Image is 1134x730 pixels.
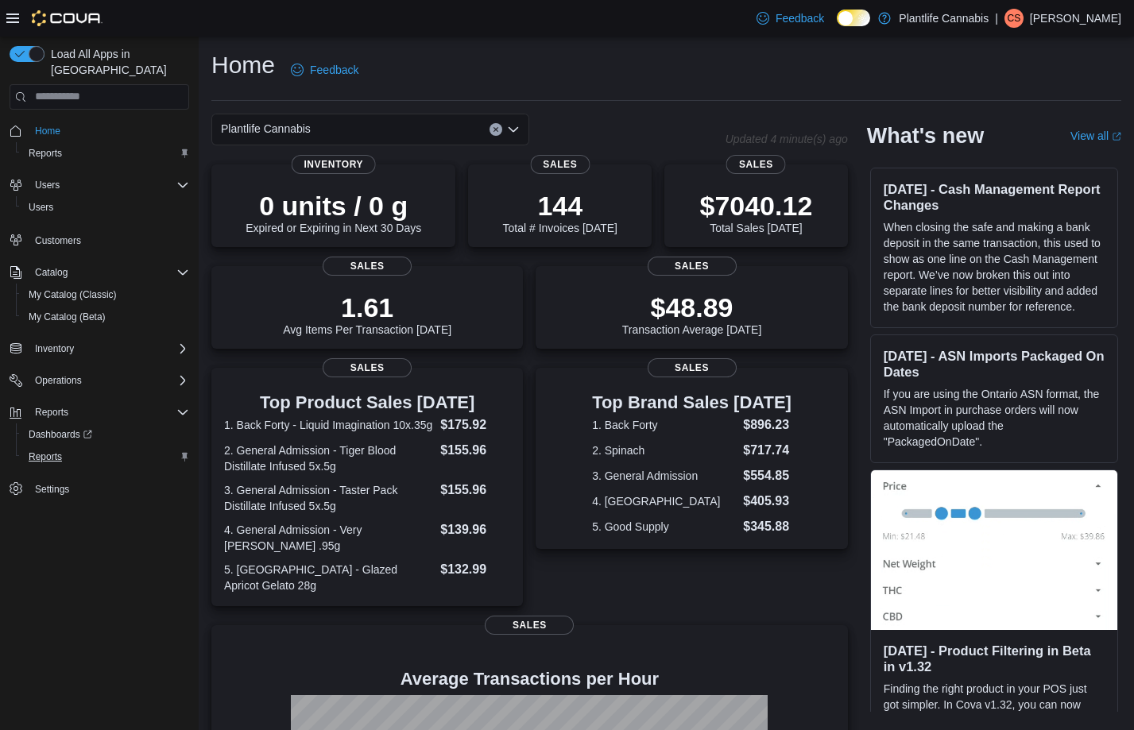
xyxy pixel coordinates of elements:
[35,179,60,191] span: Users
[284,54,365,86] a: Feedback
[16,446,195,468] button: Reports
[750,2,830,34] a: Feedback
[884,181,1105,213] h3: [DATE] - Cash Management Report Changes
[224,522,434,554] dt: 4. General Admission - Very [PERSON_NAME] .95g
[22,144,68,163] a: Reports
[16,423,195,446] a: Dashboards
[743,441,791,460] dd: $717.74
[10,113,189,542] nav: Complex example
[22,144,189,163] span: Reports
[283,292,451,323] p: 1.61
[283,292,451,336] div: Avg Items Per Transaction [DATE]
[224,417,434,433] dt: 1. Back Forty - Liquid Imagination 10x.35g
[503,190,617,222] p: 144
[884,386,1105,450] p: If you are using the Ontario ASN format, the ASN Import in purchase orders will now automatically...
[22,198,189,217] span: Users
[622,292,762,323] p: $48.89
[3,174,195,196] button: Users
[3,401,195,423] button: Reports
[899,9,989,28] p: Plantlife Cannabis
[3,119,195,142] button: Home
[29,122,67,141] a: Home
[648,358,737,377] span: Sales
[726,133,848,145] p: Updated 4 minute(s) ago
[211,49,275,81] h1: Home
[224,393,510,412] h3: Top Product Sales [DATE]
[503,190,617,234] div: Total # Invoices [DATE]
[743,517,791,536] dd: $345.88
[1004,9,1024,28] div: Charlotte Soukeroff
[29,288,117,301] span: My Catalog (Classic)
[743,492,791,511] dd: $405.93
[507,123,520,136] button: Open list of options
[29,201,53,214] span: Users
[29,480,75,499] a: Settings
[22,447,189,466] span: Reports
[440,481,510,500] dd: $155.96
[29,403,75,422] button: Reports
[490,123,502,136] button: Clear input
[743,466,791,485] dd: $554.85
[776,10,824,26] span: Feedback
[35,406,68,419] span: Reports
[29,450,62,463] span: Reports
[3,228,195,251] button: Customers
[440,520,510,539] dd: $139.96
[592,417,737,433] dt: 1. Back Forty
[35,234,81,247] span: Customers
[3,261,195,284] button: Catalog
[592,493,737,509] dt: 4. [GEOGRAPHIC_DATA]
[246,190,421,222] p: 0 units / 0 g
[884,219,1105,315] p: When closing the safe and making a bank deposit in the same transaction, this used to show as one...
[16,306,195,328] button: My Catalog (Beta)
[3,369,195,392] button: Operations
[16,142,195,164] button: Reports
[29,147,62,160] span: Reports
[29,371,189,390] span: Operations
[224,442,434,474] dt: 2. General Admission - Tiger Blood Distillate Infused 5x.5g
[16,284,195,306] button: My Catalog (Classic)
[530,155,590,174] span: Sales
[29,176,66,195] button: Users
[291,155,376,174] span: Inventory
[592,442,737,458] dt: 2. Spinach
[743,415,791,435] dd: $896.23
[224,562,434,593] dt: 5. [GEOGRAPHIC_DATA] - Glazed Apricot Gelato 28g
[29,263,74,282] button: Catalog
[29,403,189,422] span: Reports
[29,230,189,249] span: Customers
[22,307,112,326] a: My Catalog (Beta)
[440,441,510,460] dd: $155.96
[29,121,189,141] span: Home
[323,358,412,377] span: Sales
[29,176,189,195] span: Users
[224,670,835,689] h4: Average Transactions per Hour
[29,263,189,282] span: Catalog
[1112,132,1121,141] svg: External link
[995,9,998,28] p: |
[1070,129,1121,142] a: View allExternal link
[29,428,92,441] span: Dashboards
[29,339,189,358] span: Inventory
[22,307,189,326] span: My Catalog (Beta)
[22,285,189,304] span: My Catalog (Classic)
[837,10,870,26] input: Dark Mode
[699,190,812,222] p: $7040.12
[884,348,1105,380] h3: [DATE] - ASN Imports Packaged On Dates
[699,190,812,234] div: Total Sales [DATE]
[22,285,123,304] a: My Catalog (Classic)
[35,125,60,137] span: Home
[440,415,510,435] dd: $175.92
[22,425,99,444] a: Dashboards
[3,338,195,360] button: Inventory
[3,477,195,500] button: Settings
[22,425,189,444] span: Dashboards
[884,643,1105,674] h3: [DATE] - Product Filtering in Beta in v1.32
[32,10,103,26] img: Cova
[29,339,80,358] button: Inventory
[221,119,311,138] span: Plantlife Cannabis
[246,190,421,234] div: Expired or Expiring in Next 30 Days
[16,196,195,218] button: Users
[323,257,412,276] span: Sales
